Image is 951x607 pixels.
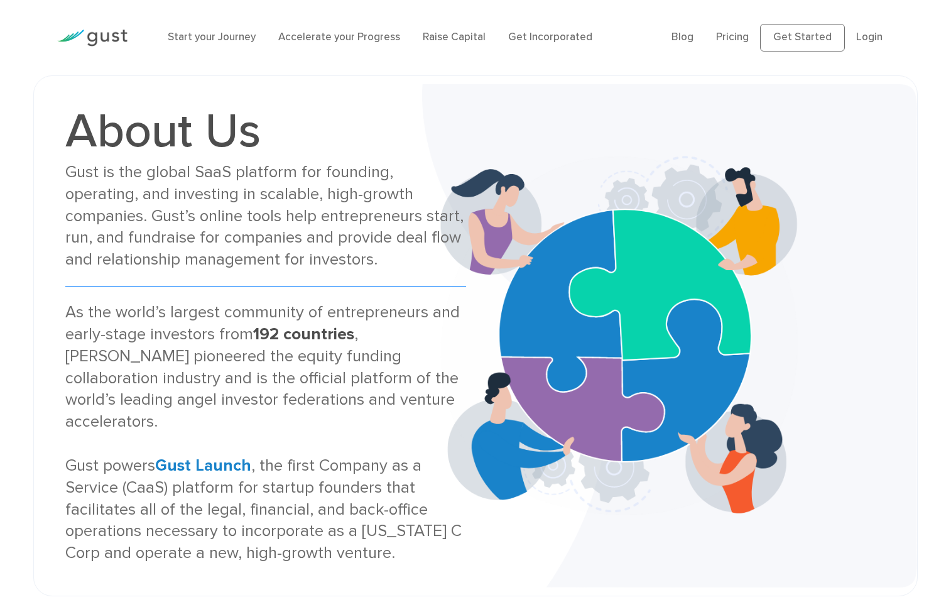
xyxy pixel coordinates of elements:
img: About Us Banner Bg [422,84,917,588]
a: Get Started [760,24,845,52]
img: Gust Logo [57,30,128,46]
a: Login [856,31,883,43]
h1: About Us [65,107,466,155]
a: Raise Capital [423,31,486,43]
a: Get Incorporated [508,31,592,43]
a: Gust Launch [155,456,251,475]
a: Blog [671,31,693,43]
a: Pricing [716,31,749,43]
div: As the world’s largest community of entrepreneurs and early-stage investors from , [PERSON_NAME] ... [65,302,466,564]
strong: 192 countries [253,324,354,344]
a: Accelerate your Progress [278,31,400,43]
div: Gust is the global SaaS platform for founding, operating, and investing in scalable, high-growth ... [65,161,466,271]
a: Start your Journey [168,31,256,43]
